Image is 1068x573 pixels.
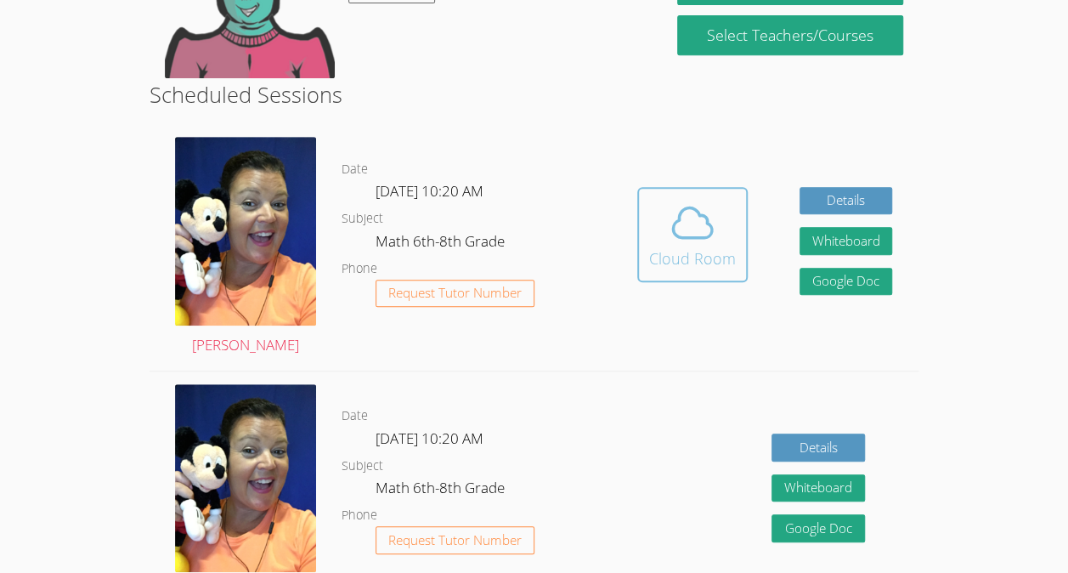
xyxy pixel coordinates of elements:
span: [DATE] 10:20 AM [376,181,483,201]
dt: Date [342,159,368,180]
dt: Subject [342,208,383,230]
button: Cloud Room [637,187,748,282]
button: Request Tutor Number [376,526,534,554]
button: Whiteboard [771,474,865,502]
a: Google Doc [800,268,893,296]
div: Cloud Room [649,247,736,270]
span: Request Tutor Number [388,286,522,299]
img: avatar.png [175,137,316,326]
dt: Phone [342,258,377,280]
a: Details [800,187,893,215]
h2: Scheduled Sessions [150,78,918,111]
span: [DATE] 10:20 AM [376,428,483,448]
dt: Date [342,406,368,427]
dd: Math 6th-8th Grade [376,476,508,505]
a: Details [771,434,865,462]
a: Select Teachers/Courses [677,15,902,55]
dt: Phone [342,505,377,526]
a: Google Doc [771,514,865,542]
button: Whiteboard [800,227,893,255]
button: Request Tutor Number [376,280,534,308]
dd: Math 6th-8th Grade [376,230,508,258]
span: Request Tutor Number [388,534,522,547]
img: avatar.png [175,384,316,573]
a: [PERSON_NAME] [175,137,316,357]
dt: Subject [342,456,383,477]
